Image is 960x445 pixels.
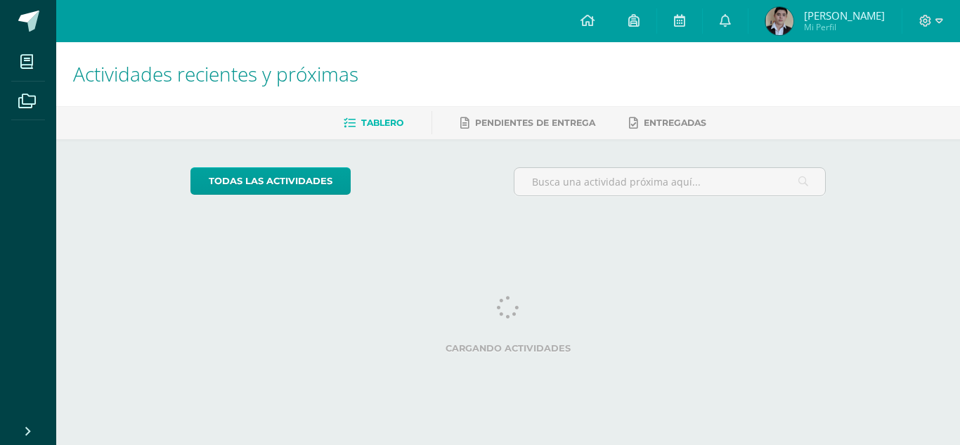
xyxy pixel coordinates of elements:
[804,8,885,22] span: [PERSON_NAME]
[73,60,358,87] span: Actividades recientes y próximas
[629,112,706,134] a: Entregadas
[765,7,793,35] img: 0e897e71f3e6f6ea8e502af4794bf57e.png
[190,167,351,195] a: todas las Actividades
[644,117,706,128] span: Entregadas
[361,117,403,128] span: Tablero
[460,112,595,134] a: Pendientes de entrega
[190,343,826,354] label: Cargando actividades
[344,112,403,134] a: Tablero
[804,21,885,33] span: Mi Perfil
[475,117,595,128] span: Pendientes de entrega
[514,168,826,195] input: Busca una actividad próxima aquí...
